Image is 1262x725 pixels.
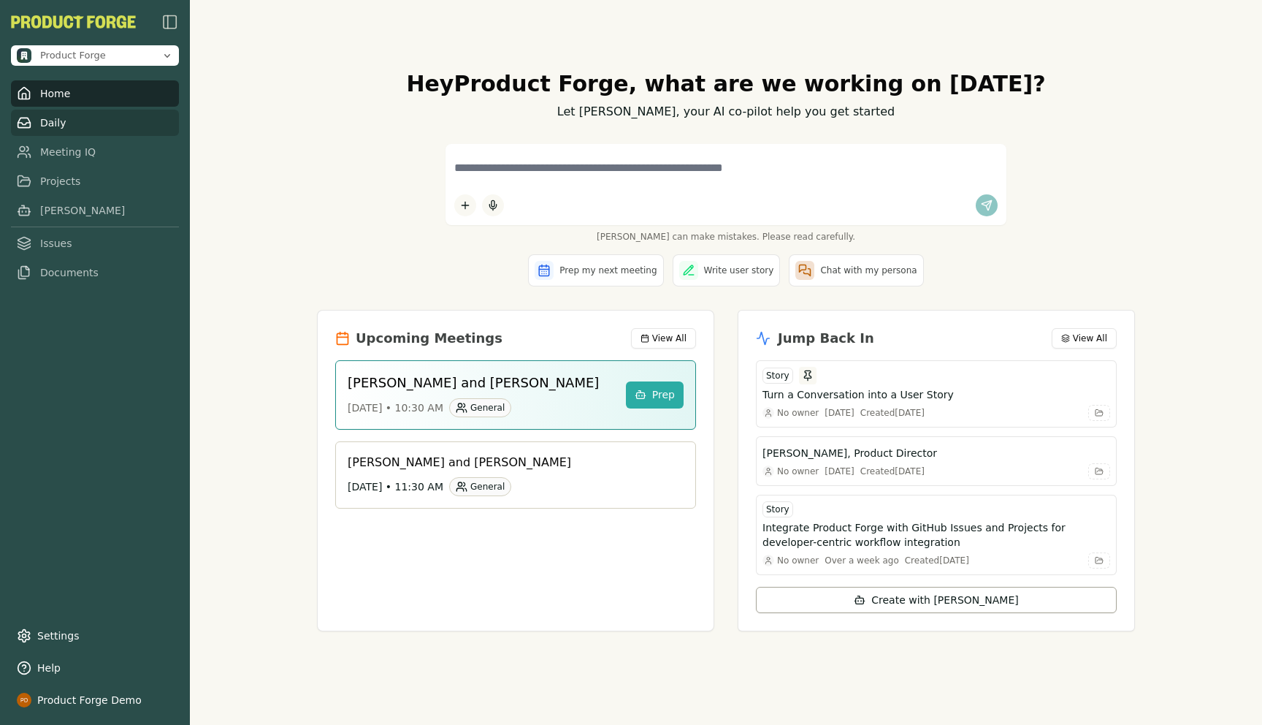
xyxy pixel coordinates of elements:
[11,687,179,713] button: Product Forge Demo
[825,555,899,566] div: Over a week ago
[356,328,502,349] h2: Upcoming Meetings
[777,407,819,419] span: No owner
[11,80,179,107] a: Home
[762,387,954,402] h3: Turn a Conversation into a User Story
[762,501,793,517] div: Story
[1073,333,1107,344] span: View All
[161,13,179,31] img: sidebar
[317,103,1135,121] p: Let [PERSON_NAME], your AI co-pilot help you get started
[11,110,179,136] a: Daily
[528,254,663,286] button: Prep my next meeting
[789,254,923,286] button: Chat with my persona
[871,593,1018,607] span: Create with [PERSON_NAME]
[825,407,854,419] div: [DATE]
[348,373,614,392] h3: [PERSON_NAME] and [PERSON_NAME]
[762,520,1110,550] button: Integrate Product Forge with GitHub Issues and Projects for developer-centric workflow integration
[673,254,781,286] button: Write user story
[445,231,1006,243] span: [PERSON_NAME] can make mistakes. Please read carefully.
[762,446,937,460] h3: [PERSON_NAME], Product Director
[1052,328,1117,349] button: View All
[820,265,917,276] span: Chat with my persona
[631,328,696,349] button: View All
[860,407,925,419] div: Created [DATE]
[449,477,511,496] div: General
[317,71,1135,97] h1: Hey Product Forge , what are we working on [DATE]?
[762,387,1110,402] button: Turn a Conversation into a User Story
[348,454,672,471] h3: [PERSON_NAME] and [PERSON_NAME]
[778,328,874,349] h2: Jump Back In
[348,398,614,417] div: [DATE] • 10:30 AM
[762,446,1110,460] button: [PERSON_NAME], Product Director
[17,48,31,63] img: Product Forge
[40,49,106,62] span: Product Forge
[454,194,476,216] button: Add content to chat
[756,587,1117,613] button: Create with [PERSON_NAME]
[11,139,179,165] a: Meeting IQ
[335,441,696,509] a: [PERSON_NAME] and [PERSON_NAME][DATE] • 11:30 AMGeneral
[777,466,819,477] span: No owner
[976,194,998,216] button: Send message
[559,265,657,276] span: Prep my next meeting
[449,398,511,417] div: General
[777,555,819,566] span: No owner
[11,197,179,224] a: [PERSON_NAME]
[348,477,672,496] div: [DATE] • 11:30 AM
[11,168,179,194] a: Projects
[652,333,687,344] span: View All
[762,368,793,384] div: Story
[11,259,179,286] a: Documents
[11,15,136,29] button: PF-Logo
[11,655,179,681] button: Help
[652,387,675,403] span: Prep
[17,693,31,707] img: profile
[11,15,136,29] img: Product Forge
[482,194,504,216] button: Start dictation
[11,623,179,649] a: Settings
[335,360,696,430] a: [PERSON_NAME] and [PERSON_NAME][DATE] • 10:30 AMGeneralPrep
[905,555,969,566] div: Created [DATE]
[860,466,925,477] div: Created [DATE]
[825,466,854,477] div: [DATE]
[704,265,774,276] span: Write user story
[11,230,179,257] a: Issues
[11,45,179,66] button: Open organization switcher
